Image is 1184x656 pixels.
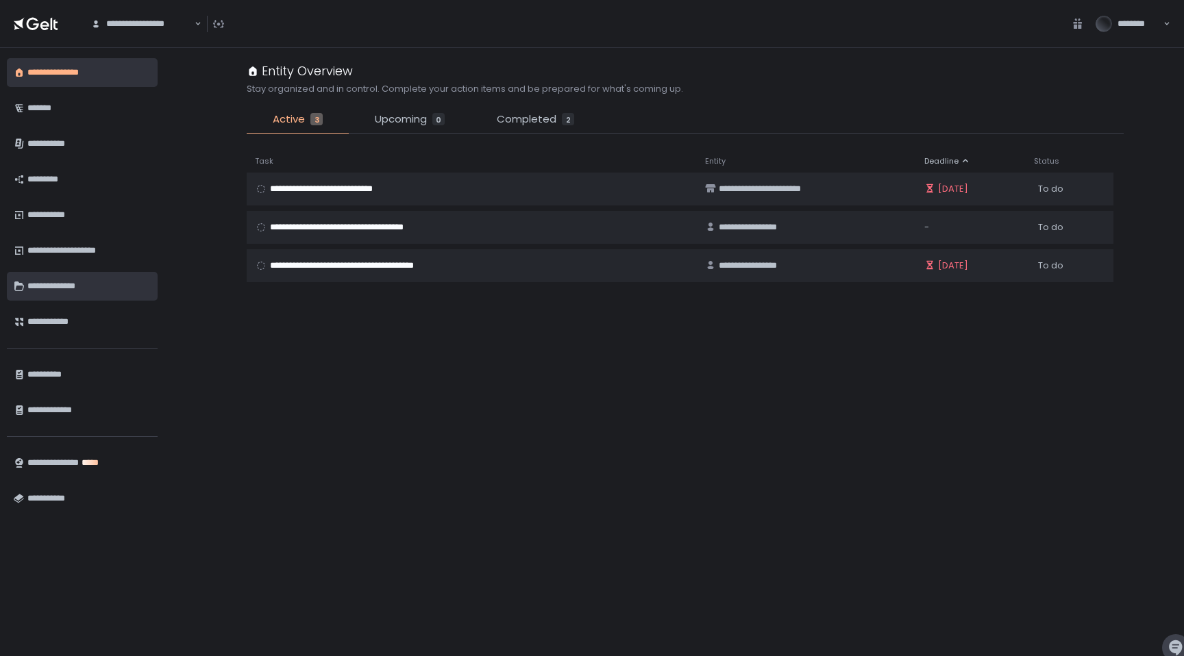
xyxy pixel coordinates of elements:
[1038,260,1063,272] span: To do
[273,112,305,127] span: Active
[82,10,201,38] div: Search for option
[247,62,353,80] div: Entity Overview
[310,113,323,125] div: 3
[255,156,273,166] span: Task
[705,156,726,166] span: Entity
[1038,221,1063,234] span: To do
[924,156,959,166] span: Deadline
[938,183,968,195] span: [DATE]
[247,83,683,95] h2: Stay organized and in control. Complete your action items and be prepared for what's coming up.
[497,112,556,127] span: Completed
[938,260,968,272] span: [DATE]
[1038,183,1063,195] span: To do
[924,221,929,234] span: -
[432,113,445,125] div: 0
[1034,156,1059,166] span: Status
[562,113,574,125] div: 2
[375,112,427,127] span: Upcoming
